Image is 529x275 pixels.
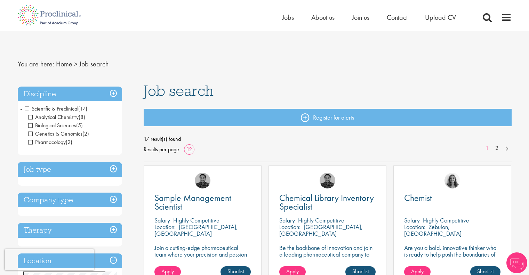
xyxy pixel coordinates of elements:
p: Be the backbone of innovation and join a leading pharmaceutical company to help keep life-changin... [279,244,376,271]
span: (2) [82,130,89,137]
a: 1 [482,144,492,152]
span: (2) [66,138,72,146]
a: About us [311,13,335,22]
span: Scientific & Preclinical [25,105,87,112]
p: Are you a bold, innovative thinker who is ready to help push the boundaries of science and make a... [404,244,500,271]
h3: Job type [18,162,122,177]
span: Pharmacology [28,138,72,146]
span: Location: [154,223,176,231]
span: 17 result(s) found [144,134,512,144]
span: Apply [411,268,424,275]
span: Location: [279,223,300,231]
span: - [20,103,22,114]
span: Salary [404,216,420,224]
span: Job search [79,59,109,68]
span: Scientific & Preclinical [25,105,78,112]
span: Job search [144,81,214,100]
a: Join us [352,13,369,22]
span: Chemical Library Inventory Specialist [279,192,374,212]
span: Analytical Chemistry [28,113,79,121]
span: Biological Sciences [28,122,76,129]
span: Location: [404,223,425,231]
iframe: reCAPTCHA [5,249,94,270]
a: 2 [492,144,502,152]
span: Salary [154,216,170,224]
span: Results per page [144,144,179,155]
a: Register for alerts [144,109,512,126]
span: Biological Sciences [28,122,83,129]
p: Highly Competitive [423,216,469,224]
span: You are here: [18,59,54,68]
p: Zebulon, [GEOGRAPHIC_DATA] [404,223,462,237]
p: [GEOGRAPHIC_DATA], [GEOGRAPHIC_DATA] [279,223,363,237]
a: Sample Management Scientist [154,194,251,211]
span: (5) [76,122,83,129]
a: Chemical Library Inventory Specialist [279,194,376,211]
a: 12 [184,146,194,153]
img: Jackie Cerchio [444,173,460,188]
span: Sample Management Scientist [154,192,231,212]
a: Upload CV [425,13,456,22]
span: Genetics & Genomics [28,130,82,137]
span: Pharmacology [28,138,66,146]
span: Apply [286,268,299,275]
a: Chemist [404,194,500,202]
h3: Therapy [18,223,122,238]
span: Chemist [404,192,432,204]
p: [GEOGRAPHIC_DATA], [GEOGRAPHIC_DATA] [154,223,238,237]
img: Mike Raletz [195,173,210,188]
span: (8) [79,113,85,121]
span: Analytical Chemistry [28,113,85,121]
span: (17) [78,105,87,112]
p: Join a cutting-edge pharmaceutical team where your precision and passion for quality will help sh... [154,244,251,271]
a: breadcrumb link [56,59,72,68]
span: Salary [279,216,295,224]
span: Genetics & Genomics [28,130,89,137]
span: > [74,59,78,68]
img: Chatbot [506,252,527,273]
img: Mike Raletz [320,173,335,188]
p: Highly Competitive [173,216,219,224]
h3: Company type [18,193,122,208]
a: Contact [387,13,408,22]
h3: Discipline [18,87,122,102]
p: Highly Competitive [298,216,344,224]
span: Apply [161,268,174,275]
a: Jobs [282,13,294,22]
